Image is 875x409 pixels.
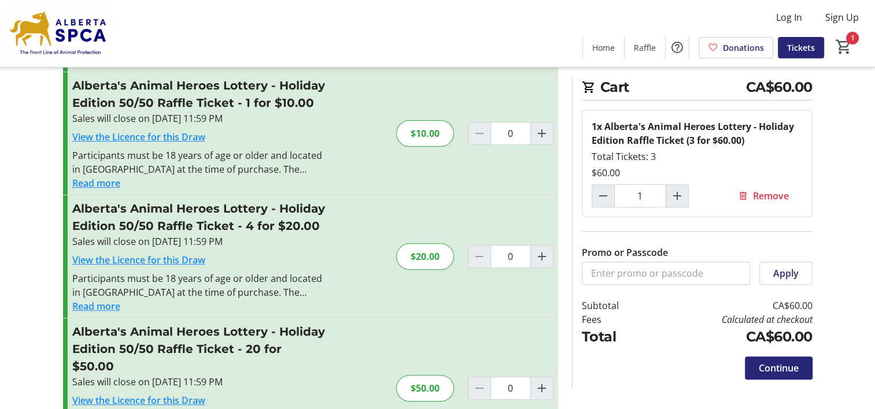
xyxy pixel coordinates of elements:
[833,36,854,57] button: Cart
[72,394,205,407] a: View the Licence for this Draw
[648,299,812,313] td: CA$60.00
[825,10,859,24] span: Sign Up
[816,8,868,27] button: Sign Up
[72,200,325,235] h3: Alberta's Animal Heroes Lottery - Holiday Edition 50/50 Raffle Ticket - 4 for $20.00
[592,120,803,147] div: 1x Alberta's Animal Heroes Lottery - Holiday Edition Raffle Ticket (3 for $60.00)
[724,184,803,207] button: Remove
[592,42,615,54] span: Home
[490,122,531,145] input: Alberta's Animal Heroes Lottery - Holiday Edition 50/50 Raffle Ticket Quantity
[72,254,205,266] a: View the Licence for this Draw
[723,42,764,54] span: Donations
[396,375,454,401] div: $50.00
[582,313,649,326] td: Fees
[582,299,649,313] td: Subtotal
[778,37,824,58] a: Tickets
[396,243,454,270] div: $20.00
[648,326,812,347] td: CA$60.00
[531,122,553,144] button: Increment by one
[592,185,614,207] button: Decrement by one
[666,185,688,207] button: Increment by one
[787,42,815,54] span: Tickets
[614,184,666,207] input: Alberta's Animal Heroes Lottery - Holiday Edition Raffle Ticket (3 for $60.00) Quantity
[759,361,799,375] span: Continue
[592,150,803,163] div: Total Tickets: 3
[699,37,773,58] a: Donations
[582,77,813,101] h2: Cart
[72,77,325,111] h3: Alberta's Animal Heroes Lottery - Holiday Edition 50/50 Raffle Ticket - 1 for $10.00
[634,42,656,54] span: Raffle
[490,245,531,268] input: Alberta's Animal Heroes Lottery - Holiday Edition 50/50 Raffle Ticket Quantity
[72,323,325,375] h3: Alberta's Animal Heroes Lottery - Holiday Edition 50/50 Raffle Ticket - 20 for $50.00
[531,377,553,399] button: Increment by one
[72,272,325,299] div: Participants must be 18 years of age or older and located in [GEOGRAPHIC_DATA] at the time of pur...
[396,120,454,147] div: $10.00
[72,131,205,143] a: View the Licence for this Draw
[72,375,325,389] div: Sales will close on [DATE] 11:59 PM
[490,377,531,400] input: Alberta's Animal Heroes Lottery - Holiday Edition 50/50 Raffle Ticket Quantity
[746,77,813,98] span: CA$60.00
[776,10,802,24] span: Log In
[753,189,789,203] span: Remove
[582,246,668,259] label: Promo or Passcode
[759,262,813,285] button: Apply
[72,111,325,125] div: Sales will close on [DATE] 11:59 PM
[72,235,325,248] div: Sales will close on [DATE] 11:59 PM
[773,266,799,280] span: Apply
[72,299,120,313] button: Read more
[767,8,811,27] button: Log In
[7,5,110,62] img: Alberta SPCA's Logo
[531,246,553,267] button: Increment by one
[666,36,689,59] button: Help
[583,37,624,58] a: Home
[745,356,813,380] button: Continue
[72,176,120,190] button: Read more
[648,313,812,326] td: Calculated at checkout
[582,326,649,347] td: Total
[625,37,665,58] a: Raffle
[582,262,750,285] input: Enter promo or passcode
[592,166,803,180] div: $60.00
[72,148,325,176] div: Participants must be 18 years of age or older and located in [GEOGRAPHIC_DATA] at the time of pur...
